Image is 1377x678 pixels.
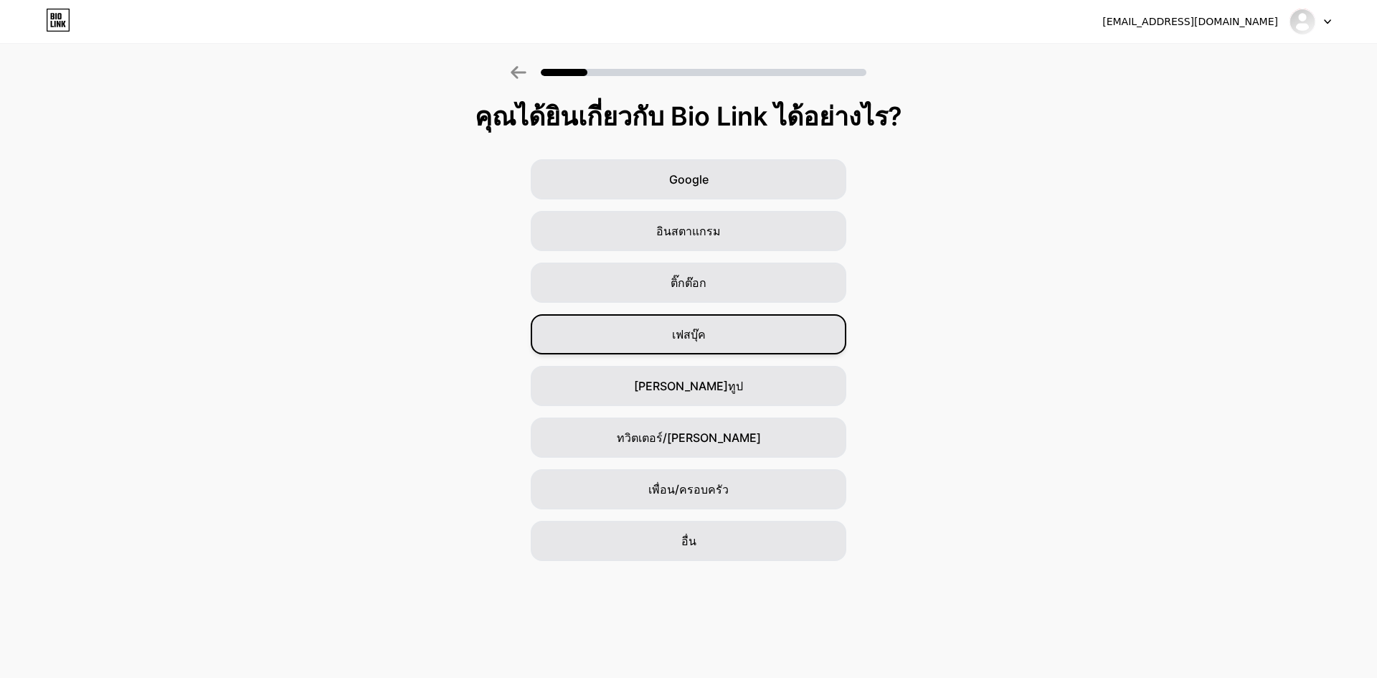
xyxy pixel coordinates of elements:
font: [EMAIL_ADDRESS][DOMAIN_NAME] [1102,16,1278,27]
font: เพื่อน/ครอบครัว [648,482,729,496]
font: [PERSON_NAME]ทูป [634,379,743,393]
img: สามซ่า [1289,8,1316,35]
font: อินสตาแกรม [656,224,721,238]
font: คุณได้ยินเกี่ยวกับ Bio Link ได้อย่างไร? [475,100,902,132]
font: อื่น [681,534,696,548]
font: Google [669,172,709,187]
font: เฟสบุ๊ค [672,327,706,342]
font: ติ๊กต๊อก [671,276,706,290]
font: ทวิตเตอร์/[PERSON_NAME] [617,430,761,445]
